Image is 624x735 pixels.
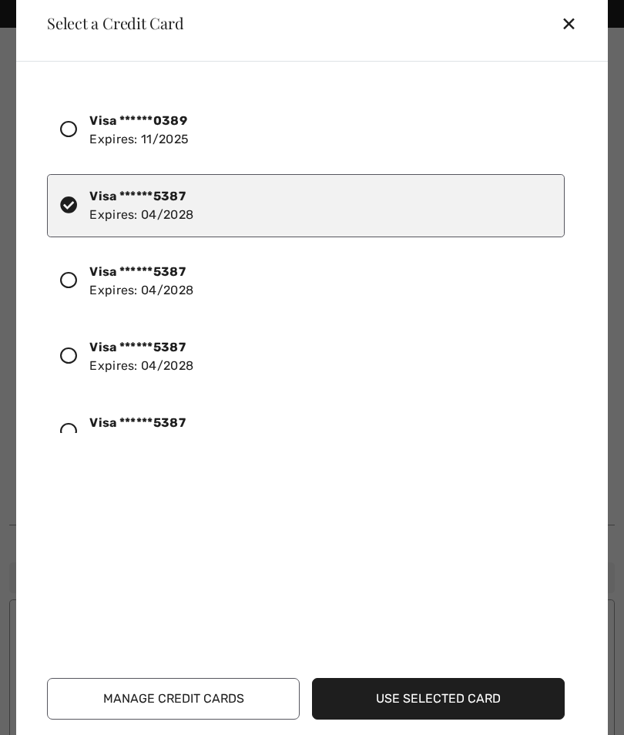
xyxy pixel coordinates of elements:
[89,112,189,149] div: Expires: 11/2025
[35,15,184,31] div: Select a Credit Card
[312,678,565,720] button: Use Selected Card
[89,414,193,451] div: Expires: 04/2028
[47,678,300,720] button: Manage Credit Cards
[89,263,193,300] div: Expires: 04/2028
[89,187,193,224] div: Expires: 04/2028
[89,338,193,375] div: Expires: 04/2028
[561,7,589,39] div: ✕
